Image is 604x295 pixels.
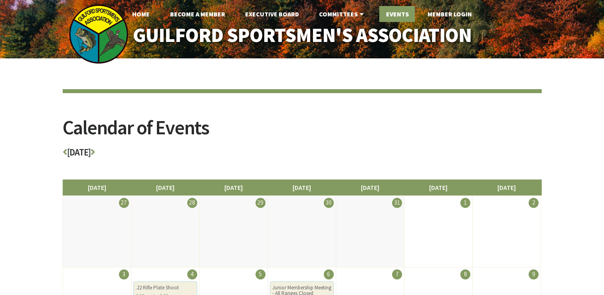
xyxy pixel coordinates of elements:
[63,118,542,147] h2: Calendar of Events
[131,179,200,195] li: [DATE]
[116,18,488,52] a: Guilford Sportsmen's Association
[460,269,470,279] div: 8
[313,6,372,22] a: Committees
[136,285,195,291] div: .22 Rifle Plate Shoot
[392,198,402,208] div: 31
[421,6,478,22] a: Member Login
[379,6,415,22] a: Events
[324,269,334,279] div: 6
[460,198,470,208] div: 1
[267,179,336,195] li: [DATE]
[119,198,129,208] div: 27
[126,6,156,22] a: Home
[239,6,305,22] a: Executive Board
[63,179,131,195] li: [DATE]
[336,179,404,195] li: [DATE]
[392,269,402,279] div: 7
[255,198,265,208] div: 29
[472,179,541,195] li: [DATE]
[529,198,539,208] div: 2
[404,179,473,195] li: [DATE]
[187,269,197,279] div: 4
[324,198,334,208] div: 30
[255,269,265,279] div: 5
[529,269,539,279] div: 9
[199,179,268,195] li: [DATE]
[164,6,232,22] a: Become A Member
[63,147,542,161] h3: [DATE]
[119,269,129,279] div: 3
[187,198,197,208] div: 28
[69,4,129,64] img: logo_sm.png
